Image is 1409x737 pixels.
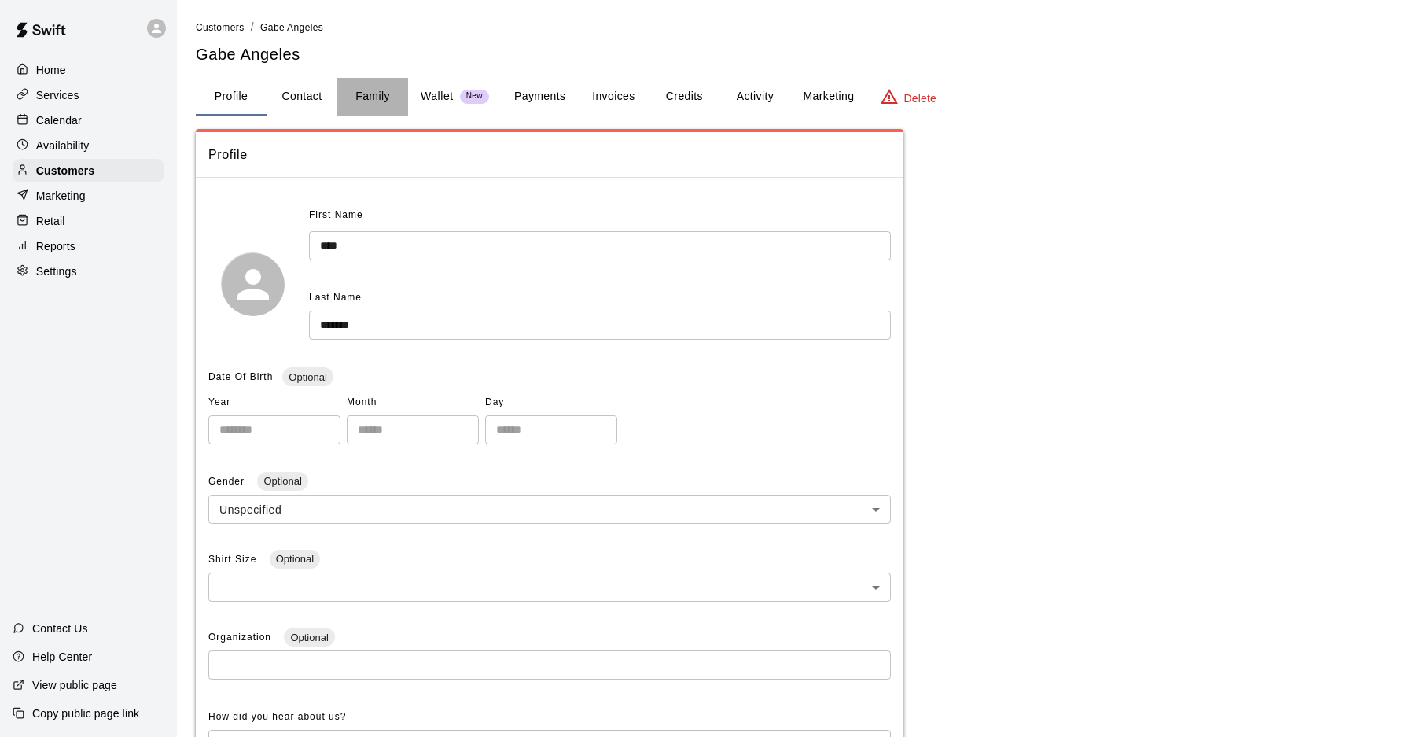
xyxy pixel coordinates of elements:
p: Marketing [36,188,86,204]
button: Contact [267,78,337,116]
h5: Gabe Angeles [196,44,1390,65]
a: Marketing [13,184,164,208]
p: Copy public page link [32,706,139,721]
a: Availability [13,134,164,157]
span: Month [347,390,479,415]
span: Gabe Angeles [260,22,323,33]
p: View public page [32,677,117,693]
a: Services [13,83,164,107]
button: Profile [196,78,267,116]
button: Payments [502,78,578,116]
p: Home [36,62,66,78]
a: Settings [13,260,164,283]
li: / [251,19,254,35]
p: Help Center [32,649,92,665]
p: Customers [36,163,94,179]
p: Settings [36,263,77,279]
span: New [460,91,489,101]
p: Calendar [36,112,82,128]
span: Day [485,390,617,415]
button: Invoices [578,78,649,116]
div: Unspecified [208,495,891,524]
span: Optional [270,553,320,565]
button: Activity [719,78,790,116]
span: Organization [208,632,274,643]
span: Customers [196,22,245,33]
span: Year [208,390,340,415]
a: Calendar [13,109,164,132]
span: Shirt Size [208,554,260,565]
span: Date Of Birth [208,371,273,382]
span: Optional [282,371,333,383]
p: Availability [36,138,90,153]
button: Marketing [790,78,866,116]
span: How did you hear about us? [208,711,346,722]
div: basic tabs example [196,78,1390,116]
span: Last Name [309,292,362,303]
p: Reports [36,238,75,254]
button: Credits [649,78,719,116]
a: Retail [13,209,164,233]
span: First Name [309,203,363,228]
span: Optional [257,475,307,487]
a: Reports [13,234,164,258]
button: Family [337,78,408,116]
p: Delete [904,90,936,106]
p: Retail [36,213,65,229]
p: Wallet [421,88,454,105]
a: Customers [13,159,164,182]
span: Profile [208,145,891,165]
span: Gender [208,476,248,487]
a: Home [13,58,164,82]
p: Services [36,87,79,103]
nav: breadcrumb [196,19,1390,36]
a: Customers [196,20,245,33]
p: Contact Us [32,621,88,636]
span: Optional [284,632,334,643]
